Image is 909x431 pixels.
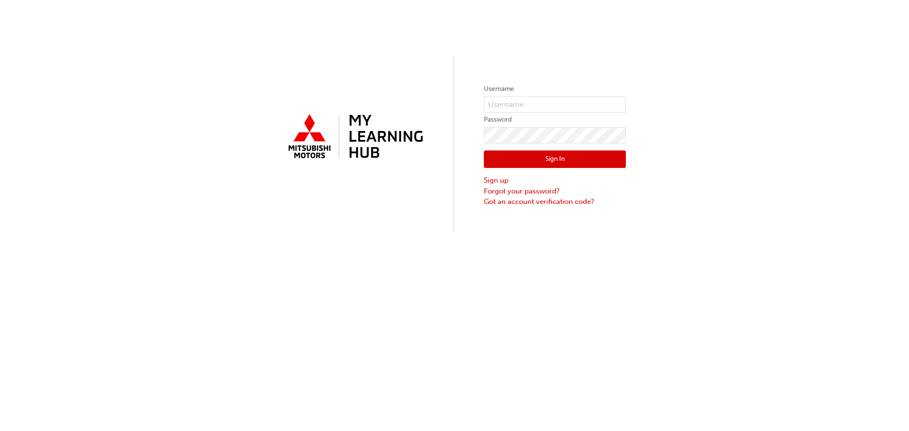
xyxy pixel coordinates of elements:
a: Sign up [484,175,626,186]
input: Username [484,97,626,113]
img: mmal [283,110,425,164]
a: Forgot your password? [484,186,626,197]
label: Password [484,114,626,125]
button: Sign In [484,150,626,168]
a: Got an account verification code? [484,196,626,207]
label: Username [484,83,626,95]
